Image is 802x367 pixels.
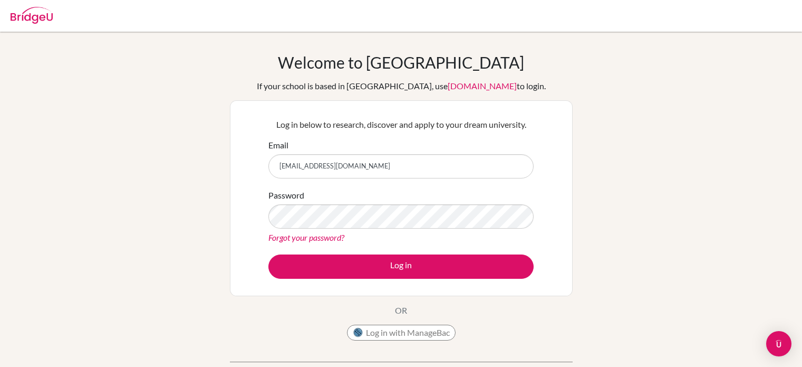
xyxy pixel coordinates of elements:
label: Email [268,139,288,152]
p: OR [395,304,407,317]
label: Password [268,189,304,202]
p: Log in below to research, discover and apply to your dream university. [268,118,534,131]
button: Log in with ManageBac [347,325,456,341]
a: [DOMAIN_NAME] [448,81,517,91]
div: Open Intercom Messenger [766,331,791,356]
h1: Welcome to [GEOGRAPHIC_DATA] [278,53,524,72]
button: Log in [268,255,534,279]
div: If your school is based in [GEOGRAPHIC_DATA], use to login. [257,80,546,92]
img: Bridge-U [11,7,53,24]
a: Forgot your password? [268,232,344,242]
